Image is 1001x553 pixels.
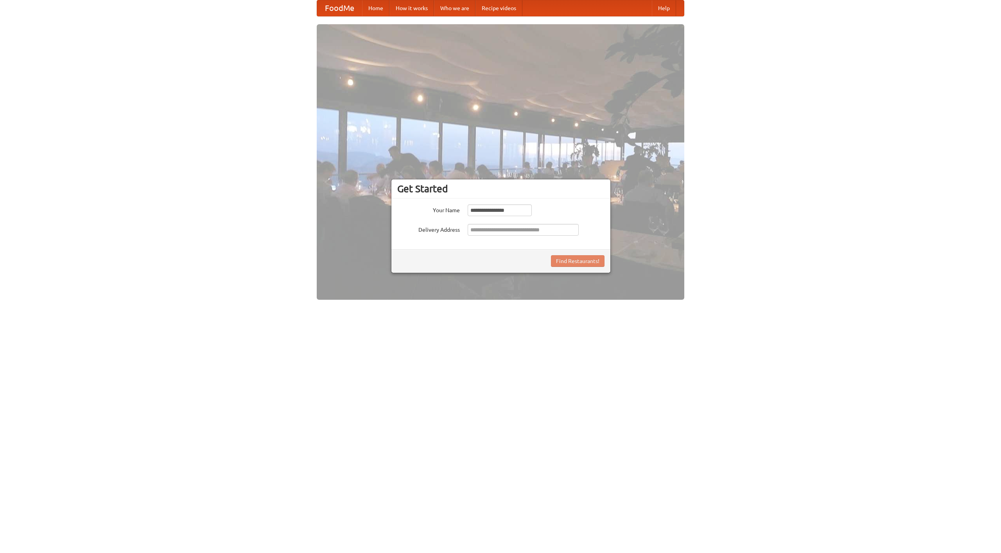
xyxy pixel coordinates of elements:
a: How it works [389,0,434,16]
a: Recipe videos [475,0,522,16]
button: Find Restaurants! [551,255,605,267]
a: Help [652,0,676,16]
a: Home [362,0,389,16]
label: Delivery Address [397,224,460,234]
label: Your Name [397,204,460,214]
a: FoodMe [317,0,362,16]
a: Who we are [434,0,475,16]
h3: Get Started [397,183,605,195]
